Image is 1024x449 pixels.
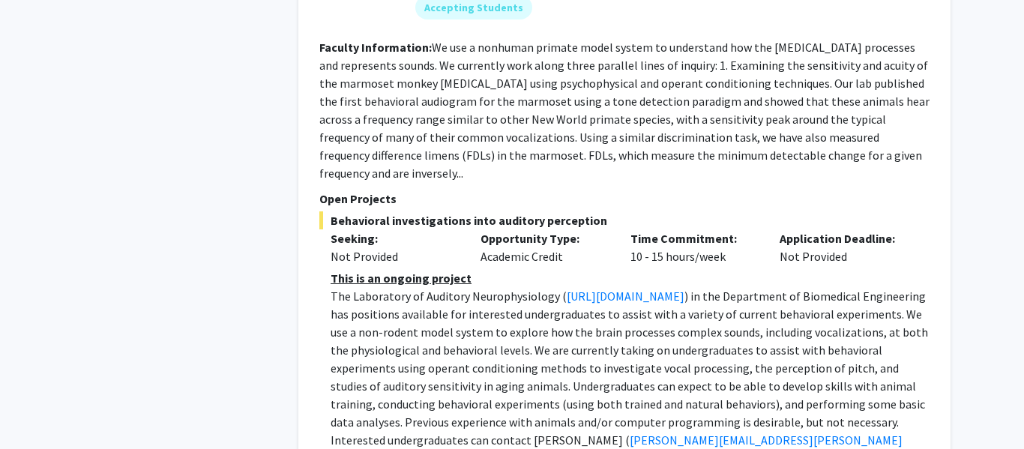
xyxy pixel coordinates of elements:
[331,229,458,247] p: Seeking:
[780,229,907,247] p: Application Deadline:
[331,289,567,304] span: The Laboratory of Auditory Neurophysiology (
[319,40,930,181] fg-read-more: We use a nonhuman primate model system to understand how the [MEDICAL_DATA] processes and represe...
[319,211,930,229] span: Behavioral investigations into auditory perception
[768,229,918,265] div: Not Provided
[567,289,684,304] a: [URL][DOMAIN_NAME]
[11,382,64,438] iframe: Chat
[331,271,472,286] u: This is an ongoing project
[331,289,928,448] span: ) in the Department of Biomedical Engineering has positions available for interested undergraduat...
[319,40,432,55] b: Faculty Information:
[481,229,608,247] p: Opportunity Type:
[319,190,930,208] p: Open Projects
[469,229,619,265] div: Academic Credit
[619,229,769,265] div: 10 - 15 hours/week
[630,229,758,247] p: Time Commitment:
[331,247,458,265] div: Not Provided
